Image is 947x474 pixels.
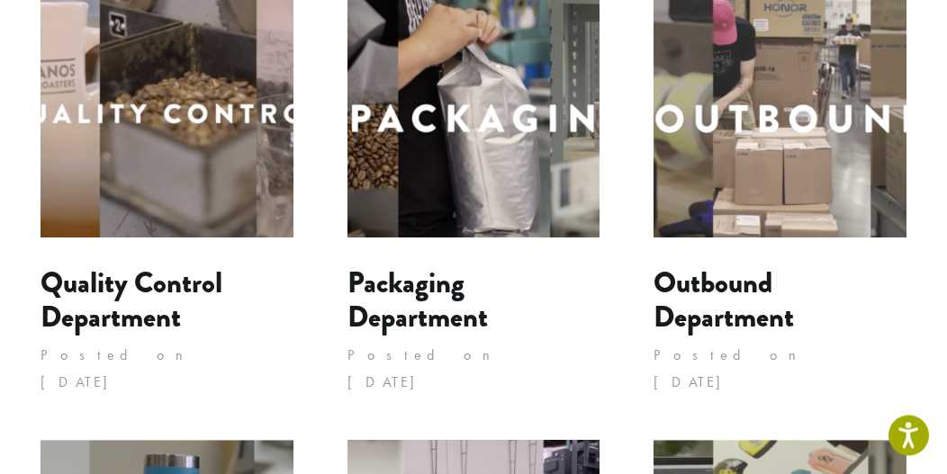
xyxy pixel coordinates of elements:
[41,343,293,397] p: Posted on [DATE]
[347,343,600,397] p: Posted on [DATE]
[347,263,488,339] a: Packaging Department
[654,263,794,339] a: Outbound Department
[41,263,222,339] a: Quality Control Department
[654,343,906,397] p: Posted on [DATE]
